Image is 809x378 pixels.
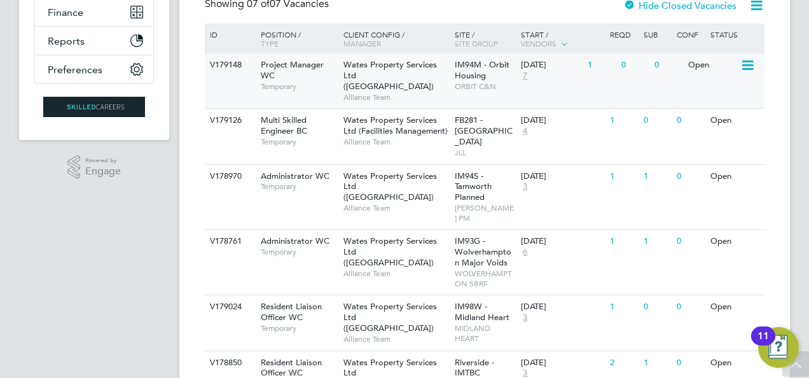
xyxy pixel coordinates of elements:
[640,351,674,375] div: 1
[674,295,707,319] div: 0
[455,59,509,81] span: IM94M - Orbit Housing
[207,24,251,45] div: ID
[685,53,740,77] div: Open
[343,115,448,136] span: Wates Property Services Ltd (Facilities Management)
[207,295,251,319] div: V179024
[607,230,640,253] div: 1
[340,24,452,54] div: Client Config /
[343,301,437,333] span: Wates Property Services Ltd ([GEOGRAPHIC_DATA])
[452,24,518,54] div: Site /
[640,24,674,45] div: Sub
[455,235,511,268] span: IM93G - Wolverhampton Major Voids
[521,181,529,192] span: 3
[343,334,448,344] span: Alliance Team
[261,59,324,81] span: Project Manager WC
[48,6,83,18] span: Finance
[707,230,763,253] div: Open
[607,109,640,132] div: 1
[207,165,251,188] div: V178970
[607,351,640,375] div: 2
[343,92,448,102] span: Alliance Team
[261,247,337,257] span: Temporary
[707,165,763,188] div: Open
[584,53,618,77] div: 1
[607,295,640,319] div: 1
[674,351,707,375] div: 0
[207,351,251,375] div: V178850
[343,235,437,268] span: Wates Property Services Ltd ([GEOGRAPHIC_DATA])
[521,312,529,323] span: 3
[34,97,154,117] a: Go to home page
[455,301,509,323] span: IM98W - Midland Heart
[521,358,604,368] div: [DATE]
[640,295,674,319] div: 0
[674,165,707,188] div: 0
[640,109,674,132] div: 0
[707,351,763,375] div: Open
[261,171,329,181] span: Administrator WC
[455,203,515,223] span: [PERSON_NAME] PM
[757,336,769,353] div: 11
[455,81,515,92] span: ORBIT C&N
[674,230,707,253] div: 0
[48,35,85,47] span: Reports
[35,55,153,83] button: Preferences
[261,115,307,136] span: Multi Skilled Engineer BC
[35,27,153,55] button: Reports
[261,235,329,246] span: Administrator WC
[261,81,337,92] span: Temporary
[261,323,337,333] span: Temporary
[48,64,102,76] span: Preferences
[521,60,581,71] div: [DATE]
[261,181,337,192] span: Temporary
[707,109,763,132] div: Open
[343,38,381,48] span: Manager
[251,24,340,54] div: Position /
[607,165,640,188] div: 1
[455,148,515,158] span: JLL
[85,155,121,166] span: Powered by
[343,137,448,147] span: Alliance Team
[455,269,515,288] span: WOLVERHAMPTON SBRF
[640,230,674,253] div: 1
[455,171,492,203] span: IM94S - Tamworth Planned
[521,126,529,137] span: 4
[707,295,763,319] div: Open
[343,203,448,213] span: Alliance Team
[607,24,640,45] div: Reqd
[261,38,279,48] span: Type
[618,53,651,77] div: 0
[674,109,707,132] div: 0
[343,171,437,203] span: Wates Property Services Ltd ([GEOGRAPHIC_DATA])
[455,38,498,48] span: Site Group
[455,323,515,343] span: MIDLAND HEART
[651,53,684,77] div: 0
[455,115,513,147] span: FB281 - [GEOGRAPHIC_DATA]
[207,109,251,132] div: V179126
[43,97,145,117] img: skilledcareers-logo-retina.png
[521,115,604,126] div: [DATE]
[521,247,529,258] span: 6
[758,327,799,368] button: Open Resource Center, 11 new notifications
[521,71,529,81] span: 7
[521,236,604,247] div: [DATE]
[674,24,707,45] div: Conf
[521,38,557,48] span: Vendors
[261,137,337,147] span: Temporary
[207,230,251,253] div: V178761
[640,165,674,188] div: 1
[518,24,607,55] div: Start /
[67,155,121,179] a: Powered byEngage
[85,166,121,177] span: Engage
[521,302,604,312] div: [DATE]
[521,171,604,182] div: [DATE]
[261,301,322,323] span: Resident Liaison Officer WC
[207,53,251,77] div: V179148
[343,59,437,92] span: Wates Property Services Ltd ([GEOGRAPHIC_DATA])
[707,24,763,45] div: Status
[343,269,448,279] span: Alliance Team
